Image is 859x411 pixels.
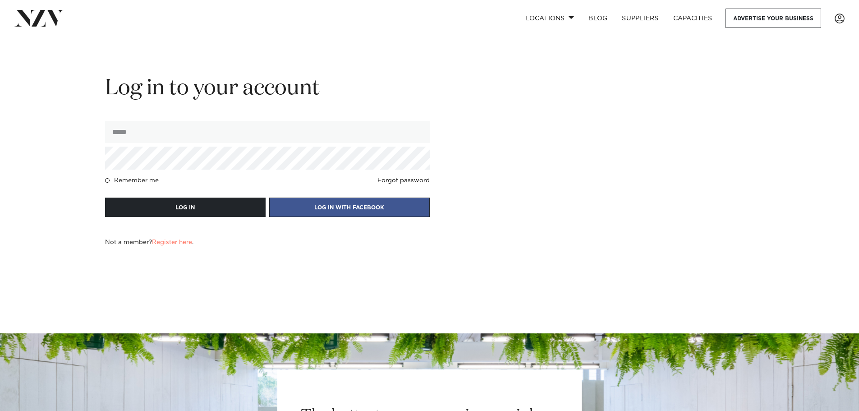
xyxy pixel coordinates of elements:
h4: Not a member? . [105,239,193,246]
a: Register here [152,239,192,245]
a: Capacities [666,9,720,28]
a: BLOG [581,9,615,28]
a: Forgot password [377,177,430,184]
h2: Log in to your account [105,74,430,103]
button: LOG IN [105,198,266,217]
a: Advertise your business [726,9,821,28]
a: Locations [518,9,581,28]
img: nzv-logo.png [14,10,64,26]
a: SUPPLIERS [615,9,666,28]
a: LOG IN WITH FACEBOOK [269,198,430,217]
h4: Remember me [114,177,159,184]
